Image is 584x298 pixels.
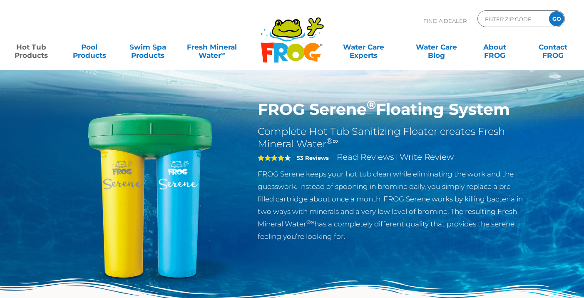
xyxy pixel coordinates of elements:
[297,154,329,161] strong: 53 Reviews
[8,39,54,55] a: Hot TubProducts
[258,154,284,161] span: 4
[327,39,400,55] a: Water CareExperts
[414,39,459,55] a: Water CareBlog
[367,97,376,112] sup: ®
[258,100,529,119] h1: FROG Serene Floating System
[125,39,170,55] a: Swim SpaProducts
[258,125,529,150] h2: Complete Hot Tub Sanitizing Floater creates Fresh Mineral Water
[549,11,564,26] input: GO
[530,39,576,55] a: ContactFROG
[326,137,338,146] sup: ®∞
[221,50,225,57] sup: ∞
[306,219,314,225] sup: ®∞
[258,168,529,243] p: FROG Serene keeps your hot tub clean while eliminating the work and the guesswork. Instead of spo...
[396,154,398,161] span: |
[67,39,112,55] a: PoolProducts
[484,13,540,25] input: Zip Code Form
[423,10,467,31] p: Find A Dealer
[337,152,394,162] a: Read Reviews
[184,39,240,55] a: Fresh MineralWater∞
[472,39,517,55] a: AboutFROG
[400,152,454,162] a: Write Review
[55,100,246,291] img: hot-tub-product-serene-floater.png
